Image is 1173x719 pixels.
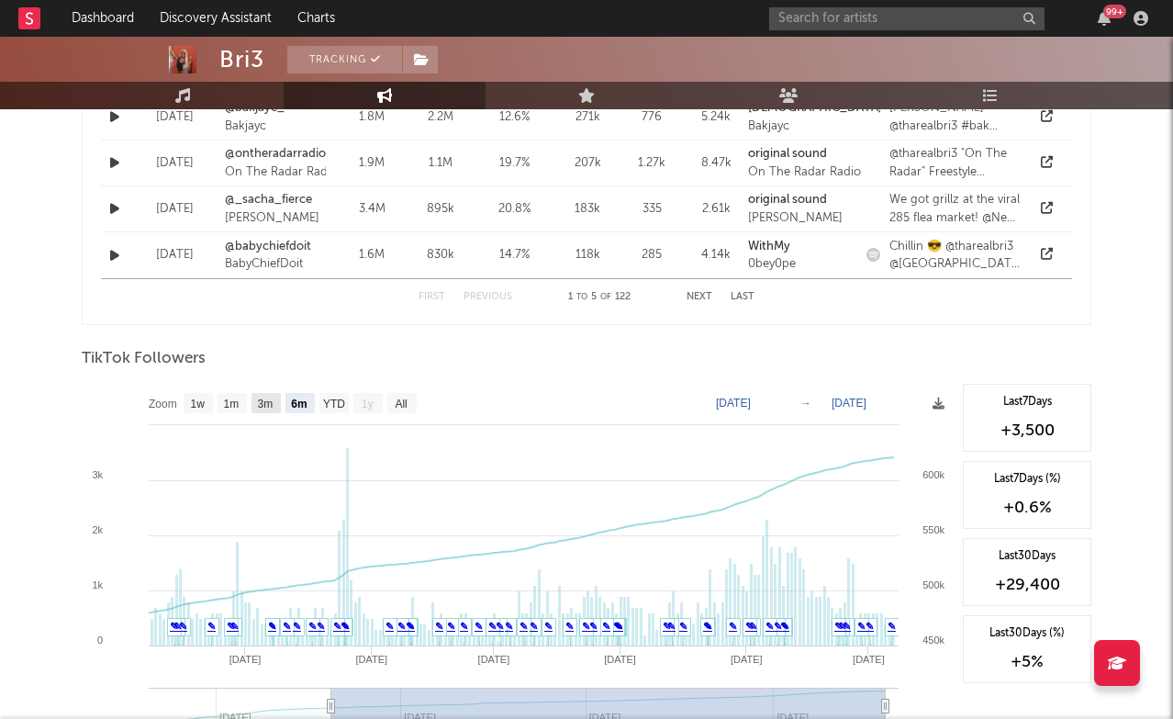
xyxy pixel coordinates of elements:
[973,625,1081,642] div: Last 30 Days (%)
[317,621,325,632] a: ✎
[973,548,1081,565] div: Last 30 Days
[731,654,763,665] text: [DATE]
[620,246,684,264] div: 285
[564,154,610,173] div: 207k
[853,654,885,665] text: [DATE]
[748,99,928,135] a: [DEMOGRAPHIC_DATA] YN flowBakjayc
[729,621,737,632] a: ✎
[464,292,512,302] button: Previous
[225,191,326,209] a: @_sacha_fierce
[323,398,345,410] text: YTD
[418,108,464,127] div: 2.2M
[488,621,497,632] a: ✎
[225,238,326,256] a: @babychiefdoit
[475,621,483,632] a: ✎
[973,651,1081,673] div: +5 %
[693,108,739,127] div: 5.24k
[335,154,408,173] div: 1.9M
[889,238,1022,274] div: Chillin 😎 @tharealbri3 @[GEOGRAPHIC_DATA] #explorepage #babychiefdoit #fypシ゚viral
[473,200,555,219] div: 20.8 %
[92,524,103,535] text: 2k
[418,200,464,219] div: 895k
[693,200,739,219] div: 2.61k
[544,621,553,632] a: ✎
[922,469,944,480] text: 600k
[435,621,443,632] a: ✎
[419,292,445,302] button: First
[716,397,751,410] text: [DATE]
[564,108,610,127] div: 271k
[335,246,408,264] div: 1.6M
[693,246,739,264] div: 4.14k
[341,621,349,632] a: ✎
[582,621,590,632] a: ✎
[335,200,408,219] div: 3.4M
[395,398,407,410] text: All
[478,654,510,665] text: [DATE]
[800,397,811,410] text: →
[748,241,790,253] strong: WithMy
[973,497,1081,519] div: +0.6 %
[268,621,276,632] a: ✎
[602,621,610,632] a: ✎
[224,398,240,410] text: 1m
[748,163,861,182] div: On The Radar Radio
[92,469,103,480] text: 3k
[133,200,216,219] div: [DATE]
[832,397,866,410] text: [DATE]
[679,621,687,632] a: ✎
[604,654,636,665] text: [DATE]
[418,246,464,264] div: 830k
[765,621,774,632] a: ✎
[973,574,1081,596] div: +29,400
[857,621,866,632] a: ✎
[406,621,414,632] a: ✎
[600,293,611,301] span: of
[748,238,796,274] a: WithMy0bey0pe
[225,163,326,182] div: On The Radar Radio
[473,108,555,127] div: 12.6 %
[843,621,851,632] a: ✎
[133,108,216,127] div: [DATE]
[397,621,406,632] a: ✎
[207,621,216,632] a: ✎
[973,471,1081,488] div: Last 7 Days (%)
[82,348,206,370] span: TikTok Followers
[229,654,262,665] text: [DATE]
[745,621,754,632] a: ✎
[258,398,274,410] text: 3m
[748,148,827,160] strong: original sound
[287,46,402,73] button: Tracking
[133,246,216,264] div: [DATE]
[922,635,944,646] text: 450k
[333,621,341,632] a: ✎
[225,209,326,228] div: [PERSON_NAME]
[530,621,538,632] a: ✎
[620,154,684,173] div: 1.27k
[191,398,206,410] text: 1w
[748,191,843,227] a: original sound[PERSON_NAME]
[291,398,307,410] text: 6m
[748,118,928,136] div: Bakjayc
[748,145,861,181] a: original soundOn The Radar Radio
[589,621,598,632] a: ✎
[613,621,621,632] a: ✎
[888,621,896,632] a: ✎
[225,118,326,136] div: Bakjayc
[834,621,843,632] a: ✎
[335,108,408,127] div: 1.8M
[774,621,782,632] a: ✎
[225,145,326,163] a: @ontheradarradio
[564,246,610,264] div: 118k
[149,398,177,410] text: Zoom
[687,292,712,302] button: Next
[519,621,528,632] a: ✎
[473,246,555,264] div: 14.7 %
[731,292,754,302] button: Last
[889,191,1022,227] div: We got grillz at the viral 285 flea market! @News Stew @tharealbri3 • #_sacha_fierce
[973,420,1081,442] div: +3,500
[505,621,513,632] a: ✎
[283,621,291,632] a: ✎
[889,145,1022,181] div: @tharealbri3 "On The Radar" Freestyle #ontheradarradio
[549,286,650,309] div: 1 5 122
